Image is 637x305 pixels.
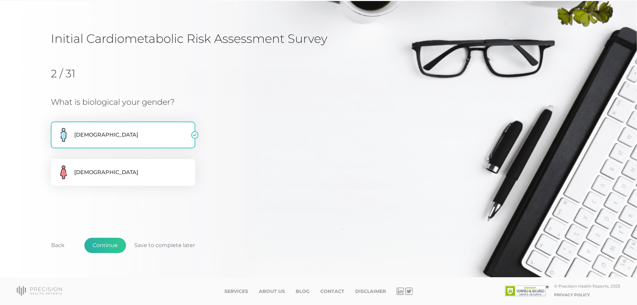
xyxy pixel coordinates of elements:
[51,31,586,46] h1: Initial Cardiometabolic Risk Assessment Survey
[554,284,620,289] div: © Precision Health Reports, 2025
[51,97,372,107] h3: What is biological your gender?
[51,122,195,148] label: [DEMOGRAPHIC_DATA]
[43,238,73,253] button: Back
[259,289,285,294] a: About Us
[505,286,549,296] img: SSL site seal - click to verify
[126,238,203,253] button: Save to complete later
[224,289,248,294] a: Services
[51,67,119,80] h2: 2 / 31
[320,289,344,294] a: Contact
[84,238,126,253] button: Continue
[355,289,386,294] a: Disclaimer
[296,289,310,294] a: Blog
[554,292,590,297] a: Privacy Policy
[51,159,195,186] label: [DEMOGRAPHIC_DATA]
